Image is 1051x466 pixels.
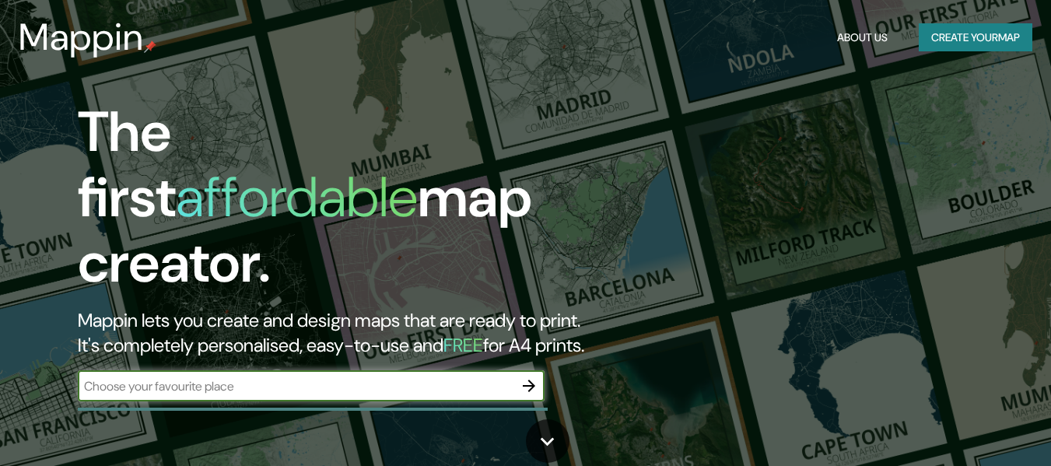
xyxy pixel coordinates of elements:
h2: Mappin lets you create and design maps that are ready to print. It's completely personalised, eas... [78,308,604,358]
img: mappin-pin [144,40,156,53]
h1: The first map creator. [78,100,604,308]
h1: affordable [176,161,418,233]
button: Create yourmap [919,23,1032,52]
input: Choose your favourite place [78,377,513,395]
h5: FREE [443,333,483,357]
h3: Mappin [19,16,144,59]
button: About Us [831,23,894,52]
